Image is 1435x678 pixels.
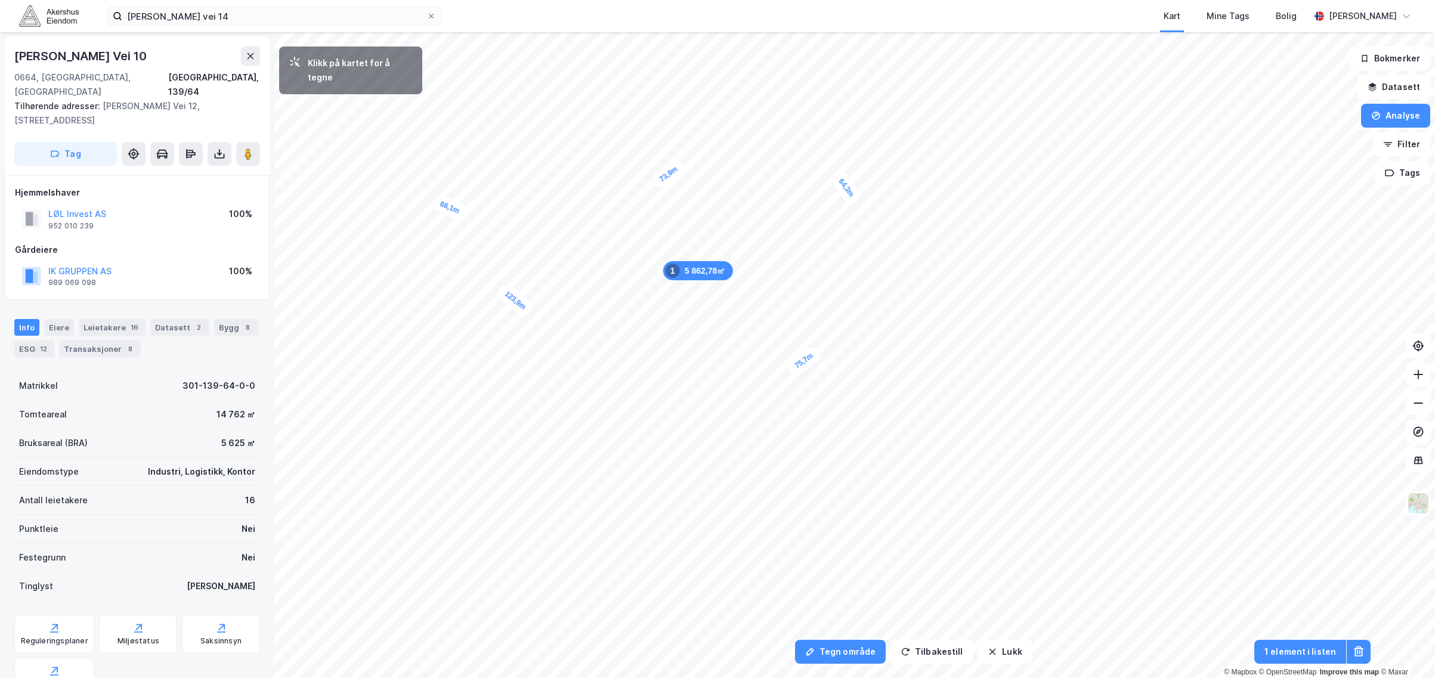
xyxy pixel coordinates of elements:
div: Eiendomstype [19,465,79,479]
div: Bruksareal (BRA) [19,436,88,450]
button: 1 element i listen [1254,640,1346,664]
div: Map marker [785,344,823,377]
div: Industri, Logistikk, Kontor [148,465,255,479]
span: Tilhørende adresser: [14,101,103,111]
div: Kontrollprogram for chat [1375,621,1435,678]
div: Map marker [663,261,733,280]
div: Miljøstatus [117,636,159,646]
input: Søk på adresse, matrikkel, gårdeiere, leietakere eller personer [122,7,426,25]
div: Nei [242,550,255,565]
div: Eiere [44,319,74,336]
div: 2 [193,321,205,333]
div: 100% [229,207,252,221]
div: 8 [124,343,136,355]
div: Punktleie [19,522,58,536]
div: 0664, [GEOGRAPHIC_DATA], [GEOGRAPHIC_DATA] [14,70,168,99]
div: [PERSON_NAME] Vei 12, [STREET_ADDRESS] [14,99,250,128]
div: Gårdeiere [15,243,259,257]
div: Info [14,319,39,336]
div: ESG [14,340,54,357]
div: Map marker [431,193,469,222]
button: Tag [14,142,117,166]
div: 16 [245,493,255,507]
div: Map marker [650,157,687,191]
div: 1 [666,264,680,278]
div: Tinglyst [19,579,53,593]
div: 12 [38,343,50,355]
div: Leietakere [79,319,146,336]
div: 952 010 239 [48,221,94,231]
div: Mine Tags [1207,9,1250,23]
div: [PERSON_NAME] Vei 10 [14,47,149,66]
div: Nei [242,522,255,536]
div: [PERSON_NAME] [187,579,255,593]
div: Map marker [829,169,863,206]
div: Datasett [150,319,209,336]
div: [GEOGRAPHIC_DATA], 139/64 [168,70,261,99]
div: Bygg [214,319,258,336]
div: Festegrunn [19,550,66,565]
img: akershus-eiendom-logo.9091f326c980b4bce74ccdd9f866810c.svg [19,5,79,26]
div: Saksinnsyn [200,636,242,646]
div: [PERSON_NAME] [1329,9,1397,23]
div: Matrikkel [19,379,58,393]
button: Tegn område [795,640,886,664]
iframe: Chat Widget [1375,621,1435,678]
div: Bolig [1276,9,1297,23]
div: Kart [1164,9,1180,23]
div: 16 [128,321,141,333]
button: Analyse [1361,104,1430,128]
a: Mapbox [1224,668,1257,676]
div: 14 762 ㎡ [217,407,255,422]
div: Antall leietakere [19,493,88,507]
div: Map marker [495,282,536,319]
div: 100% [229,264,252,278]
a: Improve this map [1320,668,1379,676]
button: Bokmerker [1350,47,1430,70]
button: Filter [1373,132,1430,156]
button: Tilbakestill [890,640,973,664]
div: 5 625 ㎡ [221,436,255,450]
div: Transaksjoner [59,340,141,357]
div: 8 [242,321,253,333]
a: OpenStreetMap [1259,668,1317,676]
button: Tags [1375,161,1430,185]
button: Datasett [1357,75,1430,99]
img: Z [1407,492,1430,515]
div: Tomteareal [19,407,67,422]
div: Hjemmelshaver [15,185,259,200]
div: Reguleringsplaner [21,636,88,646]
div: Klikk på kartet for å tegne [308,56,413,85]
div: 989 069 098 [48,278,96,287]
div: 301-139-64-0-0 [183,379,255,393]
button: Lukk [978,640,1032,664]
